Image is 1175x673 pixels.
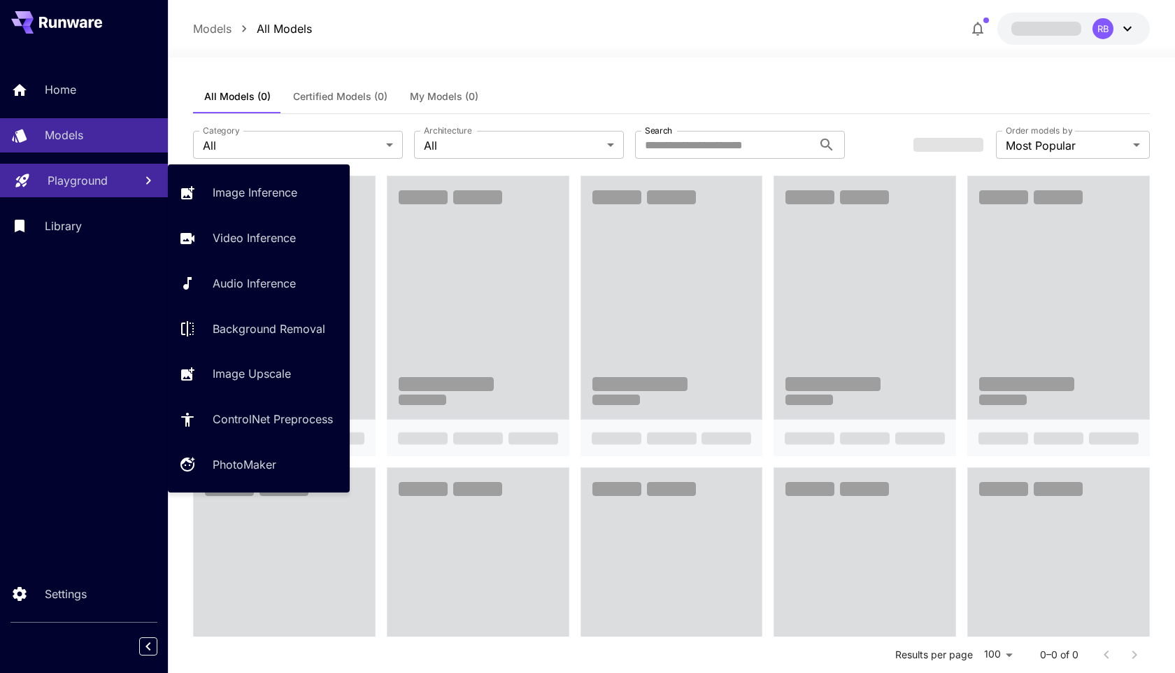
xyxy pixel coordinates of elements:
[203,125,240,136] label: Category
[895,648,973,662] p: Results per page
[203,137,380,154] span: All
[424,137,601,154] span: All
[168,357,350,391] a: Image Upscale
[168,176,350,210] a: Image Inference
[1092,18,1113,39] div: RB
[1040,648,1078,662] p: 0–0 of 0
[168,267,350,301] a: Audio Inference
[293,90,387,103] span: Certified Models (0)
[213,365,291,382] p: Image Upscale
[45,127,83,143] p: Models
[213,411,333,427] p: ControlNet Preprocess
[645,125,672,136] label: Search
[168,221,350,255] a: Video Inference
[193,20,232,37] p: Models
[410,90,478,103] span: My Models (0)
[213,184,297,201] p: Image Inference
[150,634,168,659] div: Collapse sidebar
[45,218,82,234] p: Library
[257,20,312,37] p: All Models
[48,172,108,189] p: Playground
[213,229,296,246] p: Video Inference
[139,637,157,656] button: Collapse sidebar
[45,586,87,602] p: Settings
[168,311,350,346] a: Background Removal
[168,448,350,482] a: PhotoMaker
[45,81,76,98] p: Home
[213,456,276,473] p: PhotoMaker
[424,125,471,136] label: Architecture
[1006,137,1127,154] span: Most Popular
[168,402,350,437] a: ControlNet Preprocess
[204,90,271,103] span: All Models (0)
[213,275,296,292] p: Audio Inference
[193,20,312,37] nav: breadcrumb
[1006,125,1072,136] label: Order models by
[978,644,1018,665] div: 100
[213,320,325,337] p: Background Removal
